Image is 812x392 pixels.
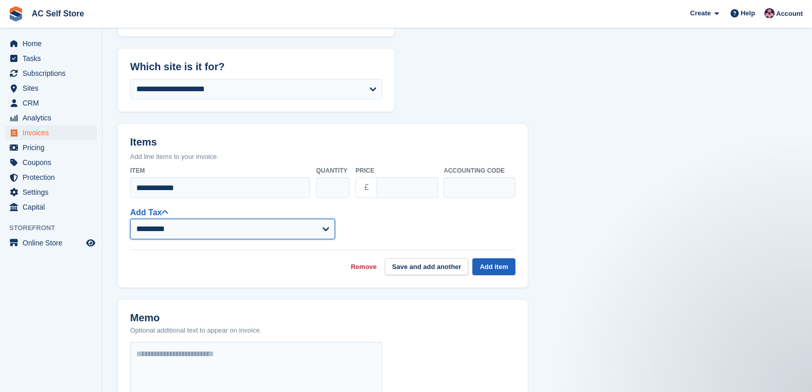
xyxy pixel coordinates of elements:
[23,236,84,250] span: Online Store
[23,155,84,170] span: Coupons
[23,96,84,110] span: CRM
[9,223,102,233] span: Storefront
[5,66,97,80] a: menu
[5,200,97,214] a: menu
[5,155,97,170] a: menu
[444,166,515,175] label: Accounting code
[741,8,755,18] span: Help
[5,185,97,199] a: menu
[5,51,97,66] a: menu
[130,152,515,162] p: Add line items to your invoice.
[5,236,97,250] a: menu
[356,166,438,175] label: Price
[23,36,84,51] span: Home
[472,258,515,275] button: Add item
[316,166,349,175] label: Quantity
[23,140,84,155] span: Pricing
[5,126,97,140] a: menu
[23,200,84,214] span: Capital
[23,126,84,140] span: Invoices
[23,185,84,199] span: Settings
[764,8,775,18] img: Ted Cox
[5,111,97,125] a: menu
[5,96,97,110] a: menu
[23,66,84,80] span: Subscriptions
[130,136,515,150] h2: Items
[351,262,377,272] a: Remove
[8,6,24,22] img: stora-icon-8386f47178a22dfd0bd8f6a31ec36ba5ce8667c1dd55bd0f319d3a0aa187defe.svg
[385,258,468,275] button: Save and add another
[130,208,168,217] a: Add Tax
[85,237,97,249] a: Preview store
[28,5,88,22] a: AC Self Store
[690,8,711,18] span: Create
[5,81,97,95] a: menu
[23,51,84,66] span: Tasks
[776,9,803,19] span: Account
[23,111,84,125] span: Analytics
[23,81,84,95] span: Sites
[130,325,262,336] p: Optional additional text to appear on invoice.
[130,61,382,73] h2: Which site is it for?
[5,140,97,155] a: menu
[23,170,84,184] span: Protection
[5,170,97,184] a: menu
[5,36,97,51] a: menu
[130,312,262,324] h2: Memo
[130,166,310,175] label: Item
